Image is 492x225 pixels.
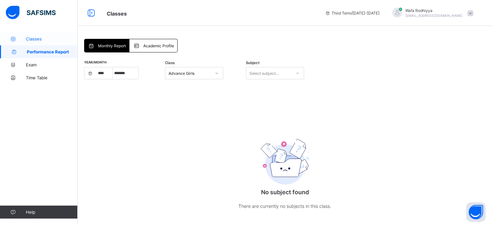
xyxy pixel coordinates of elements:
span: Performance Report [27,49,78,54]
span: [EMAIL_ADDRESS][DOMAIN_NAME] [405,14,463,17]
span: Classes [107,10,127,17]
div: WafaRodhiyya [386,8,476,18]
span: Exam [26,62,78,67]
span: Class [165,61,175,65]
span: session/term information [325,11,379,16]
span: Subject [246,61,259,65]
div: Advance Girls [169,71,211,76]
p: There are currently no subjects in this class. [220,202,350,210]
p: No subject found [220,189,350,196]
div: Select subject... [249,67,278,79]
button: Open asap [466,202,486,222]
img: emptyFolder.c0dd6c77127a4b698b748a2c71dfa8de.svg [261,139,309,185]
span: Wafa Rodhiyya [405,8,463,13]
span: Monthly Report [98,43,126,48]
span: Time Table [26,75,78,80]
span: Classes [26,36,78,41]
div: No subject found [220,121,350,223]
span: Academic Profile [143,43,174,48]
span: Year/Month [84,60,106,64]
img: safsims [6,6,56,19]
span: Help [26,209,77,215]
